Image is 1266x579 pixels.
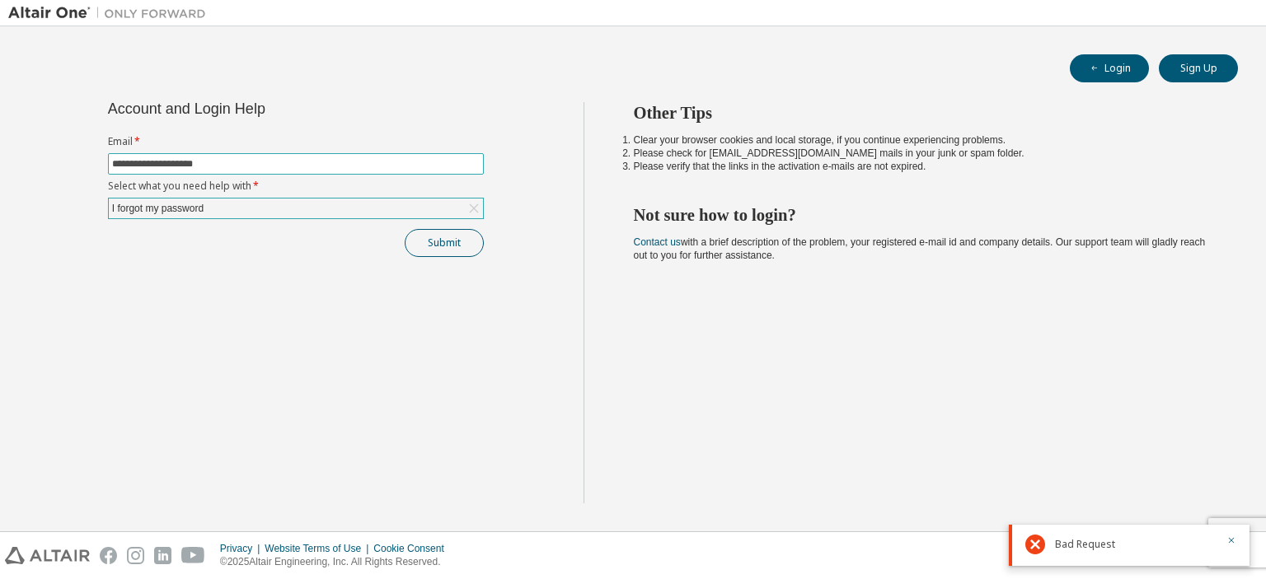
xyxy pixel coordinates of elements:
img: instagram.svg [127,547,144,564]
div: I forgot my password [109,198,483,218]
button: Submit [405,229,484,257]
h2: Other Tips [634,102,1209,124]
img: Altair One [8,5,214,21]
h2: Not sure how to login? [634,204,1209,226]
li: Clear your browser cookies and local storage, if you continue experiencing problems. [634,133,1209,147]
div: I forgot my password [110,199,206,217]
img: facebook.svg [100,547,117,564]
div: Website Terms of Use [265,542,373,555]
img: linkedin.svg [154,547,171,564]
div: Cookie Consent [373,542,453,555]
li: Please verify that the links in the activation e-mails are not expired. [634,160,1209,173]
span: Bad Request [1055,538,1115,551]
span: with a brief description of the problem, your registered e-mail id and company details. Our suppo... [634,236,1206,261]
p: © 2025 Altair Engineering, Inc. All Rights Reserved. [220,555,454,569]
label: Select what you need help with [108,180,484,193]
img: altair_logo.svg [5,547,90,564]
li: Please check for [EMAIL_ADDRESS][DOMAIN_NAME] mails in your junk or spam folder. [634,147,1209,160]
a: Contact us [634,236,681,248]
div: Account and Login Help [108,102,409,115]
label: Email [108,135,484,148]
button: Login [1070,54,1149,82]
button: Sign Up [1159,54,1238,82]
img: youtube.svg [181,547,205,564]
div: Privacy [220,542,265,555]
